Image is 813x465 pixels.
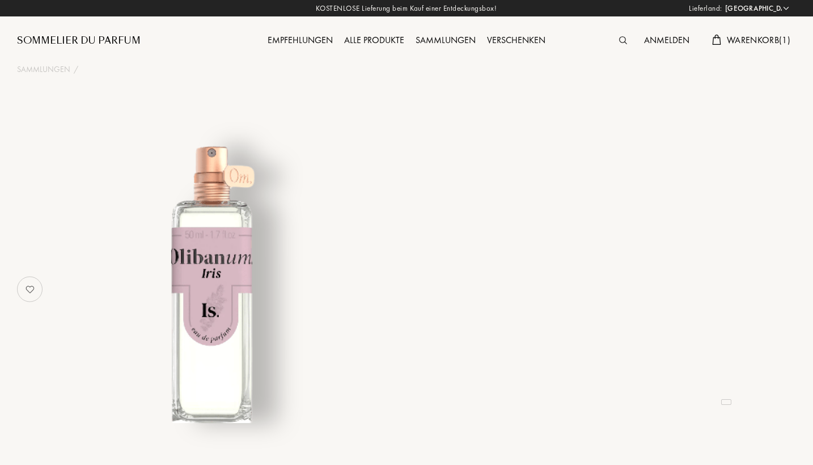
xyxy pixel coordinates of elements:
div: Empfehlungen [262,33,338,48]
span: Warenkorb ( 1 ) [727,34,790,46]
a: Verschenken [481,34,551,46]
a: Anmelden [638,34,695,46]
a: Sommelier du Parfum [17,34,141,48]
div: Verschenken [481,33,551,48]
img: no_like_p.png [19,278,41,301]
img: undefined undefined [72,144,351,423]
div: Anmelden [638,33,695,48]
a: Alle Produkte [338,34,410,46]
div: Sammlungen [410,33,481,48]
div: Alle Produkte [338,33,410,48]
div: / [74,64,78,75]
img: search_icn.svg [619,36,627,44]
a: Sammlungen [17,64,70,75]
img: cart.svg [712,35,721,45]
a: Sammlungen [410,34,481,46]
a: Empfehlungen [262,34,338,46]
span: Lieferland: [689,3,722,14]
